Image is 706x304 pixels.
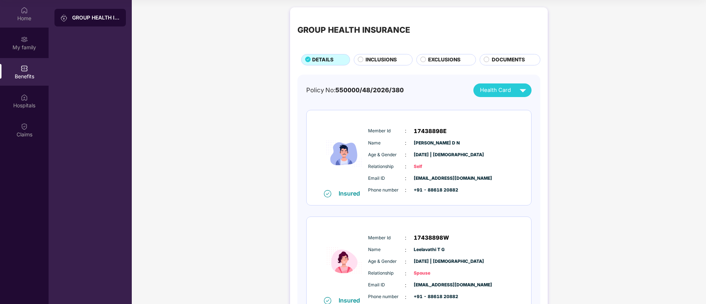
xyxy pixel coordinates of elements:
[405,186,406,194] span: :
[368,258,405,265] span: Age & Gender
[335,86,404,94] span: 550000/48/2026/380
[368,128,405,135] span: Member Id
[339,190,364,197] div: Insured
[21,7,28,14] img: svg+xml;base64,PHN2ZyBpZD0iSG9tZSIgeG1sbnM9Imh0dHA6Ly93d3cudzMub3JnLzIwMDAvc3ZnIiB3aWR0aD0iMjAiIG...
[368,163,405,170] span: Relationship
[405,269,406,278] span: :
[414,233,449,242] span: 17438898W
[414,175,451,182] span: [EMAIL_ADDRESS][DOMAIN_NAME]
[368,151,405,158] span: Age & Gender
[414,140,451,147] span: [PERSON_NAME] D N
[492,56,525,64] span: DOCUMENTS
[21,36,28,43] img: svg+xml;base64,PHN2ZyB3aWR0aD0iMjAiIGhlaWdodD0iMjAiIHZpZXdCb3g9IjAgMCAyMCAyMCIgZmlsbD0ibm9uZSIgeG...
[405,151,406,159] span: :
[368,293,405,300] span: Phone number
[368,187,405,194] span: Phone number
[322,225,366,296] img: icon
[368,140,405,147] span: Name
[72,14,120,21] div: GROUP HEALTH INSURANCE
[405,127,406,135] span: :
[405,258,406,266] span: :
[60,14,68,22] img: svg+xml;base64,PHN2ZyB3aWR0aD0iMjAiIGhlaWdodD0iMjAiIHZpZXdCb3g9IjAgMCAyMCAyMCIgZmlsbD0ibm9uZSIgeG...
[473,83,532,97] button: Health Card
[324,190,331,197] img: svg+xml;base64,PHN2ZyB4bWxucz0iaHR0cDovL3d3dy53My5vcmcvMjAwMC9zdmciIHdpZHRoPSIxNiIgaGVpZ2h0PSIxNi...
[21,94,28,101] img: svg+xml;base64,PHN2ZyBpZD0iSG9zcGl0YWxzIiB4bWxucz0iaHR0cDovL3d3dy53My5vcmcvMjAwMC9zdmciIHdpZHRoPS...
[405,139,406,147] span: :
[368,235,405,242] span: Member Id
[297,24,410,36] div: GROUP HEALTH INSURANCE
[414,163,451,170] span: Self
[414,246,451,253] span: Leelavathi T G
[368,282,405,289] span: Email ID
[414,258,451,265] span: [DATE] | [DEMOGRAPHIC_DATA]
[405,234,406,242] span: :
[414,151,451,158] span: [DATE] | [DEMOGRAPHIC_DATA]
[322,118,366,190] img: icon
[516,84,529,97] img: svg+xml;base64,PHN2ZyB4bWxucz0iaHR0cDovL3d3dy53My5vcmcvMjAwMC9zdmciIHZpZXdCb3g9IjAgMCAyNCAyNCIgd2...
[368,175,405,182] span: Email ID
[414,187,451,194] span: +91 - 88618 20882
[414,127,446,136] span: 17438898E
[21,123,28,130] img: svg+xml;base64,PHN2ZyBpZD0iQ2xhaW0iIHhtbG5zPSJodHRwOi8vd3d3LnczLm9yZy8yMDAwL3N2ZyIgd2lkdGg9IjIwIi...
[405,174,406,182] span: :
[312,56,333,64] span: DETAILS
[405,246,406,254] span: :
[405,162,406,171] span: :
[368,246,405,253] span: Name
[366,56,397,64] span: INCLUSIONS
[339,297,364,304] div: Insured
[368,270,405,277] span: Relationship
[405,281,406,289] span: :
[414,282,451,289] span: [EMAIL_ADDRESS][DOMAIN_NAME]
[405,293,406,301] span: :
[428,56,460,64] span: EXCLUSIONS
[21,65,28,72] img: svg+xml;base64,PHN2ZyBpZD0iQmVuZWZpdHMiIHhtbG5zPSJodHRwOi8vd3d3LnczLm9yZy8yMDAwL3N2ZyIgd2lkdGg9Ij...
[414,270,451,277] span: Spouse
[480,86,511,94] span: Health Card
[414,293,451,300] span: +91 - 88618 20882
[306,85,404,95] div: Policy No:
